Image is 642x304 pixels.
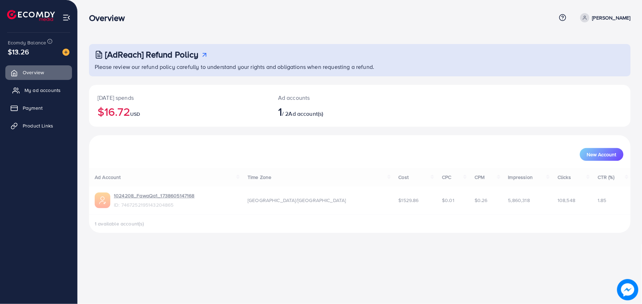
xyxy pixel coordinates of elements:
p: [DATE] spends [98,93,261,102]
p: Please review our refund policy carefully to understand your rights and obligations when requesti... [95,63,626,71]
a: Overview [5,65,72,80]
img: image [62,49,70,56]
p: Ad accounts [278,93,397,102]
img: image [617,279,638,300]
img: logo [7,10,55,21]
span: Overview [23,69,44,76]
a: My ad accounts [5,83,72,97]
span: Payment [23,104,43,112]
span: USD [130,110,140,118]
span: 1 [278,103,282,120]
p: [PERSON_NAME] [592,13,631,22]
a: Product Links [5,119,72,133]
span: New Account [587,152,616,157]
a: Payment [5,101,72,115]
h2: / 2 [278,105,397,118]
span: My ad accounts [24,87,61,94]
span: $13.26 [8,47,29,57]
h3: [AdReach] Refund Policy [105,49,199,60]
h2: $16.72 [98,105,261,118]
img: menu [62,13,71,22]
a: [PERSON_NAME] [577,13,631,22]
span: Ad account(s) [289,110,323,118]
span: Ecomdy Balance [8,39,46,46]
h3: Overview [89,13,131,23]
span: Product Links [23,122,53,129]
button: New Account [580,148,624,161]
